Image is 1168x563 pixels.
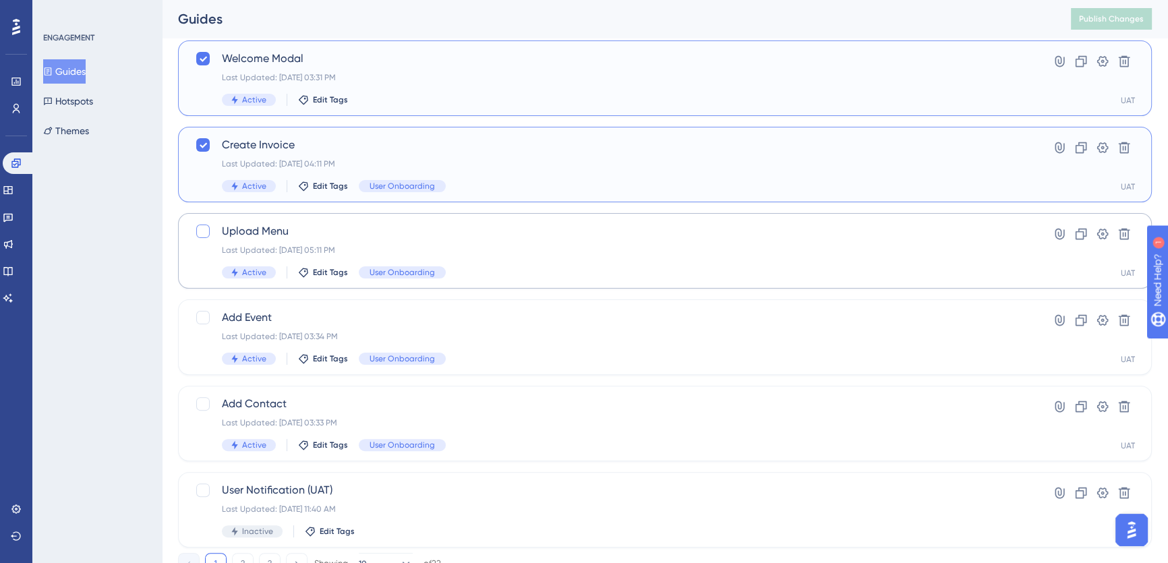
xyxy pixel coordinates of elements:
div: ENGAGEMENT [43,32,94,43]
span: User Notification (UAT) [222,482,1000,498]
button: Themes [43,119,89,143]
button: Edit Tags [305,526,355,537]
span: Edit Tags [313,353,348,364]
div: Last Updated: [DATE] 11:40 AM [222,504,1000,514]
div: 1 [94,7,98,18]
button: Edit Tags [298,94,348,105]
span: Publish Changes [1079,13,1144,24]
div: UAT [1121,181,1135,192]
span: User Onboarding [370,181,435,191]
span: Create Invoice [222,137,1000,153]
span: Edit Tags [313,94,348,105]
span: User Onboarding [370,440,435,450]
div: UAT [1121,268,1135,278]
span: Edit Tags [313,440,348,450]
div: Last Updated: [DATE] 03:31 PM [222,72,1000,83]
span: User Onboarding [370,267,435,278]
div: Last Updated: [DATE] 03:34 PM [222,331,1000,342]
span: Edit Tags [320,526,355,537]
span: Active [242,94,266,105]
span: Add Event [222,309,1000,326]
button: Edit Tags [298,353,348,364]
div: UAT [1121,354,1135,365]
div: UAT [1121,95,1135,106]
div: Last Updated: [DATE] 03:33 PM [222,417,1000,428]
span: Welcome Modal [222,51,1000,67]
span: Edit Tags [313,181,348,191]
span: Add Contact [222,396,1000,412]
span: Upload Menu [222,223,1000,239]
button: Publish Changes [1071,8,1152,30]
button: Hotspots [43,89,93,113]
iframe: UserGuiding AI Assistant Launcher [1111,510,1152,550]
span: User Onboarding [370,353,435,364]
div: UAT [1121,440,1135,451]
div: Last Updated: [DATE] 04:11 PM [222,158,1000,169]
button: Edit Tags [298,181,348,191]
div: Guides [178,9,1037,28]
span: Active [242,440,266,450]
button: Edit Tags [298,440,348,450]
span: Active [242,267,266,278]
span: Active [242,353,266,364]
span: Edit Tags [313,267,348,278]
span: Active [242,181,266,191]
button: Edit Tags [298,267,348,278]
span: Inactive [242,526,273,537]
span: Need Help? [32,3,84,20]
div: Last Updated: [DATE] 05:11 PM [222,245,1000,256]
button: Guides [43,59,86,84]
